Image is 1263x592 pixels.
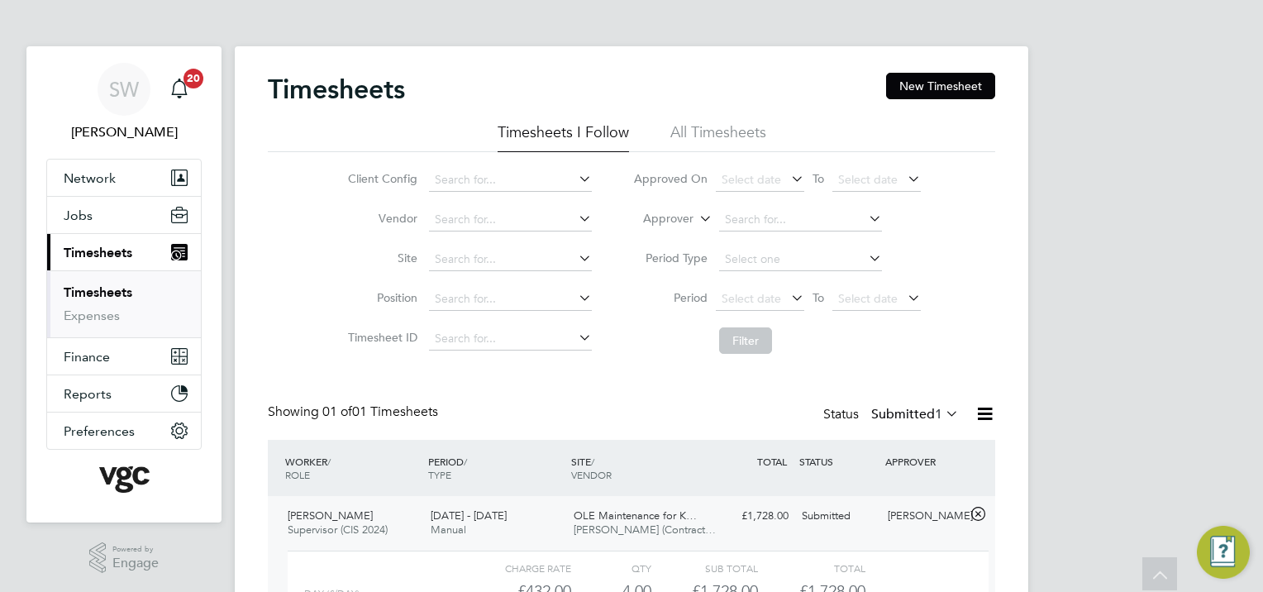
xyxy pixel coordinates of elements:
[47,234,201,270] button: Timesheets
[431,508,507,523] span: [DATE] - [DATE]
[285,468,310,481] span: ROLE
[99,466,150,493] img: vgcgroup-logo-retina.png
[429,327,592,351] input: Search for...
[322,403,352,420] span: 01 of
[64,386,112,402] span: Reports
[808,168,829,189] span: To
[343,171,417,186] label: Client Config
[498,122,629,152] li: Timesheets I Follow
[428,468,451,481] span: TYPE
[719,327,772,354] button: Filter
[46,122,202,142] span: Simon Woodcock
[881,503,967,530] div: [PERSON_NAME]
[838,172,898,187] span: Select date
[183,69,203,88] span: 20
[47,160,201,196] button: Network
[64,170,116,186] span: Network
[464,455,467,468] span: /
[670,122,766,152] li: All Timesheets
[838,291,898,306] span: Select date
[429,208,592,232] input: Search for...
[343,330,417,345] label: Timesheet ID
[112,542,159,556] span: Powered by
[881,446,967,476] div: APPROVER
[26,46,222,523] nav: Main navigation
[281,446,424,489] div: WORKER
[574,508,697,523] span: OLE Maintenance for K…
[823,403,962,427] div: Status
[709,503,795,530] div: £1,728.00
[47,375,201,412] button: Reports
[886,73,995,99] button: New Timesheet
[633,290,708,305] label: Period
[46,63,202,142] a: SW[PERSON_NAME]
[633,171,708,186] label: Approved On
[429,248,592,271] input: Search for...
[47,270,201,337] div: Timesheets
[64,208,93,223] span: Jobs
[795,446,881,476] div: STATUS
[343,290,417,305] label: Position
[591,455,594,468] span: /
[89,542,160,574] a: Powered byEngage
[47,413,201,449] button: Preferences
[795,503,881,530] div: Submitted
[429,169,592,192] input: Search for...
[112,556,159,571] span: Engage
[619,211,693,227] label: Approver
[571,468,612,481] span: VENDOR
[424,446,567,489] div: PERIOD
[431,523,466,537] span: Manual
[64,308,120,323] a: Expenses
[322,403,438,420] span: 01 Timesheets
[571,558,651,578] div: QTY
[64,423,135,439] span: Preferences
[574,523,716,537] span: [PERSON_NAME] (Contract…
[871,406,959,423] label: Submitted
[722,291,781,306] span: Select date
[163,63,196,116] a: 20
[64,284,132,300] a: Timesheets
[633,251,708,265] label: Period Type
[465,558,571,578] div: Charge rate
[719,248,882,271] input: Select one
[651,558,758,578] div: Sub Total
[1197,526,1250,579] button: Engage Resource Center
[757,455,787,468] span: TOTAL
[343,211,417,226] label: Vendor
[268,73,405,106] h2: Timesheets
[808,287,829,308] span: To
[722,172,781,187] span: Select date
[109,79,139,100] span: SW
[288,508,373,523] span: [PERSON_NAME]
[288,523,388,537] span: Supervisor (CIS 2024)
[719,208,882,232] input: Search for...
[47,338,201,375] button: Finance
[47,197,201,233] button: Jobs
[46,466,202,493] a: Go to home page
[327,455,331,468] span: /
[343,251,417,265] label: Site
[64,349,110,365] span: Finance
[429,288,592,311] input: Search for...
[758,558,865,578] div: Total
[935,406,942,423] span: 1
[64,245,132,260] span: Timesheets
[567,446,710,489] div: SITE
[268,403,441,421] div: Showing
